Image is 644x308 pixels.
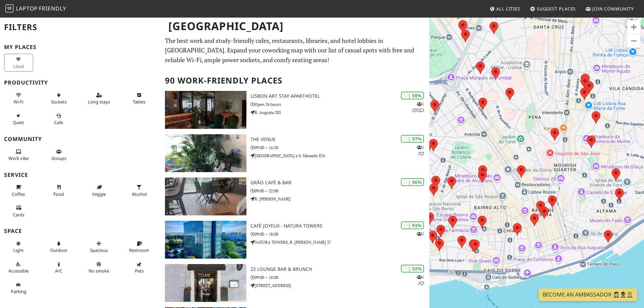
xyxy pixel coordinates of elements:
button: Cards [4,202,33,220]
p: 09:00 – 18:00 [251,231,429,237]
button: Tables [125,90,154,108]
button: Long stays [85,90,114,108]
img: 22 Lounge Bar & Brunch [165,264,246,302]
h3: Lisbon Art Stay Aparthotel [251,93,429,99]
span: Pet friendly [135,268,144,274]
h3: Productivity [4,79,157,86]
h3: The VENUE [251,137,429,142]
div: | 98% [401,92,424,99]
div: | 97% [401,135,424,143]
span: Suggest Places [537,6,576,12]
h3: Café Joyeux - Natura Towers [251,223,429,229]
span: Stable Wi-Fi [14,99,23,105]
div: | 93% [401,221,424,229]
span: All Cities [496,6,520,12]
span: Long stays [88,99,110,105]
h3: My Places [4,44,157,50]
p: 09:00 – 18:00 [251,274,429,281]
h3: Space [4,228,157,234]
p: NATURA TOWERS, R. [PERSON_NAME] 37 [251,239,429,245]
span: Spacious [90,247,108,253]
p: The best work and study-friendly cafes, restaurants, libraries, and hotel lobbies in [GEOGRAPHIC_... [165,36,425,65]
button: Veggie [85,182,114,199]
span: Quiet [13,119,24,125]
a: Café Joyeux - Natura Towers | 93% 1 Café Joyeux - Natura Towers 09:00 – 18:00 NATURA TOWERS, R. [... [161,221,429,259]
span: Parking [11,288,26,294]
p: 1 [417,231,424,237]
div: | 92% [401,265,424,273]
button: Work vibe [4,146,33,164]
button: Zoom in [627,20,641,34]
button: Quiet [4,110,33,128]
span: Friendly [39,5,66,12]
span: Air conditioned [55,268,62,274]
a: Grão Café & Bar | 96% Grão Café & Bar 09:00 – 22:00 R. [PERSON_NAME] [161,177,429,215]
span: Accessible [8,268,29,274]
button: Light [4,238,33,256]
button: Alcohol [125,182,154,199]
p: 09:00 – 16:30 [251,144,429,151]
h3: Grão Café & Bar [251,180,429,186]
button: Wi-Fi [4,90,33,108]
a: Lisbon Art Stay Aparthotel | 98% 111 Lisbon Art Stay Aparthotel Open 24 hours R. Augusta 205 [161,91,429,129]
button: Sockets [44,90,73,108]
h2: Filters [4,17,157,38]
span: Smoke free [89,268,109,274]
button: Coffee [4,182,33,199]
h3: Community [4,136,157,142]
p: [STREET_ADDRESS] [251,282,429,289]
span: Food [53,191,64,197]
span: Restroom [129,247,149,253]
span: Outdoor area [50,247,68,253]
p: 09:00 – 22:00 [251,188,429,194]
button: Outdoor [44,238,73,256]
button: Zoom out [627,34,641,48]
p: 1 1 [417,144,424,157]
a: All Cities [487,3,523,15]
div: | 96% [401,178,424,186]
a: Suggest Places [527,3,579,15]
button: Food [44,182,73,199]
button: No smoke [85,259,114,277]
span: Coffee [12,191,25,197]
img: Grão Café & Bar [165,177,246,215]
span: Natural light [13,247,24,253]
h2: 90 Work-Friendly Places [165,70,425,91]
span: Laptop [16,5,38,12]
button: Accessible [4,259,33,277]
img: Café Joyeux - Natura Towers [165,221,246,259]
p: [GEOGRAPHIC_DATA] a S. Mamede 87A [251,152,429,159]
a: LaptopFriendly LaptopFriendly [5,3,66,15]
img: LaptopFriendly [5,4,14,13]
span: Video/audio calls [54,119,63,125]
span: Veggie [92,191,106,197]
span: Group tables [51,155,66,161]
span: Join Community [592,6,634,12]
img: The VENUE [165,134,246,172]
a: 22 Lounge Bar & Brunch | 92% 11 22 Lounge Bar & Brunch 09:00 – 18:00 [STREET_ADDRESS] [161,264,429,302]
button: Spacious [85,238,114,256]
button: Calls [44,110,73,128]
button: Restroom [125,238,154,256]
img: Lisbon Art Stay Aparthotel [165,91,246,129]
button: Parking [4,279,33,297]
button: Pets [125,259,154,277]
span: Credit cards [13,212,24,218]
a: Join Community [583,3,637,15]
p: R. [PERSON_NAME] [251,196,429,202]
p: 1 1 1 [412,101,424,114]
p: R. Augusta 205 [251,109,429,116]
a: The VENUE | 97% 11 The VENUE 09:00 – 16:30 [GEOGRAPHIC_DATA] a S. Mamede 87A [161,134,429,172]
span: Work-friendly tables [133,99,145,105]
h3: 22 Lounge Bar & Brunch [251,266,429,272]
p: Open 24 hours [251,101,429,108]
span: Alcohol [132,191,147,197]
span: Power sockets [51,99,67,105]
h1: [GEOGRAPHIC_DATA] [163,17,428,35]
button: A/C [44,259,73,277]
p: 1 1 [417,274,424,287]
span: People working [8,155,29,161]
h3: Service [4,172,157,178]
button: Groups [44,146,73,164]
